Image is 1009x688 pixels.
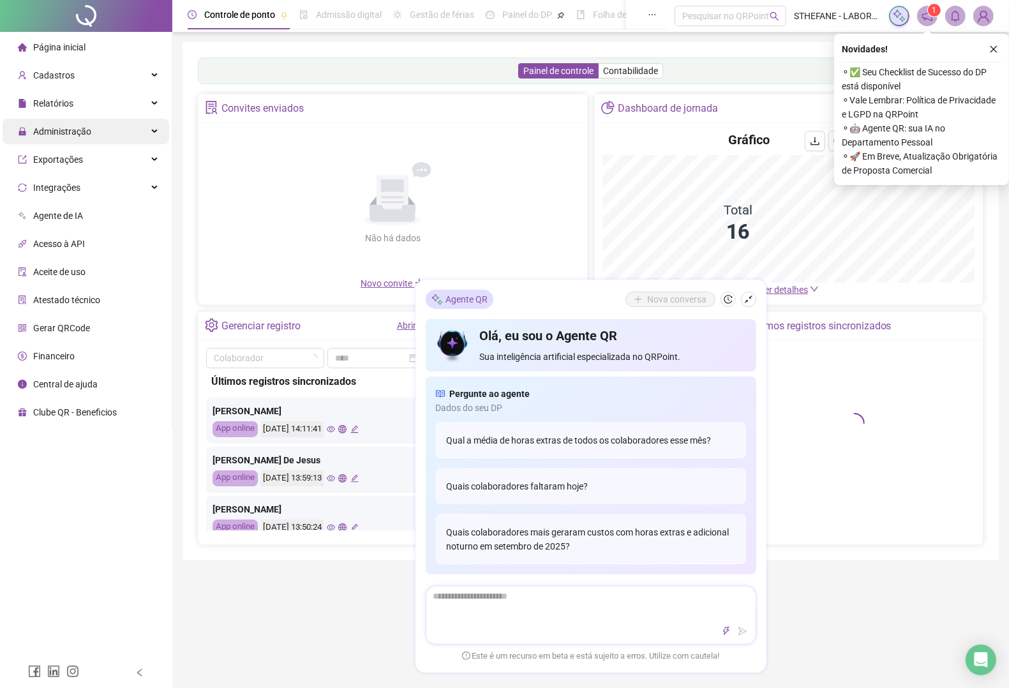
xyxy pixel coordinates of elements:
span: exclamation-circle [462,651,470,659]
div: App online [213,421,258,437]
span: Aceite de uso [33,267,86,277]
div: App online [213,470,258,486]
span: ellipsis [648,10,657,19]
span: Gerar QRCode [33,323,90,333]
span: Integrações [33,183,80,193]
span: ⚬ Vale Lembrar: Política de Privacidade e LGPD na QRPoint [842,93,1001,121]
span: STHEFANE - LABORATORIO ANALISE [794,9,881,23]
div: [PERSON_NAME] [213,502,441,516]
span: Financeiro [33,351,75,361]
span: shrink [744,295,753,304]
span: Administração [33,126,91,137]
span: left [135,668,144,677]
span: book [576,10,585,19]
span: edit [350,474,359,482]
span: api [18,239,27,248]
div: [PERSON_NAME] [213,404,441,418]
span: thunderbolt [722,627,731,636]
span: close [989,45,998,54]
sup: 1 [928,4,941,17]
span: lock [18,127,27,136]
div: Dashboard de jornada [618,98,718,119]
span: Relatórios [33,98,73,108]
div: Quais colaboradores faltaram hoje? [436,468,746,504]
span: qrcode [18,324,27,333]
span: bell [950,10,961,22]
div: App online [213,520,258,535]
span: search [770,11,779,21]
span: Novidades ! [842,42,888,56]
span: eye [327,474,335,482]
span: gift [18,408,27,417]
span: Acesso à API [33,239,85,249]
span: global [338,523,347,532]
span: global [338,425,347,433]
span: down [810,285,819,294]
span: solution [205,101,218,114]
span: Este é um recurso em beta e está sujeito a erros. Utilize com cautela! [462,650,720,662]
span: sync [18,183,27,192]
div: Agente QR [426,290,493,309]
span: edit [350,523,359,532]
div: Não há dados [334,231,451,245]
img: 5105 [974,6,993,26]
div: Convites enviados [221,98,304,119]
button: send [735,624,751,639]
a: Abrir registro [397,320,449,331]
span: home [18,43,27,52]
img: sparkle-icon.fc2bf0ac1784a2077858766a79e2daf3.svg [892,9,906,23]
span: Contabilidade [603,66,658,76]
span: notification [922,10,933,22]
span: 1 [932,6,937,15]
span: Agente de IA [33,211,83,221]
span: global [338,474,347,482]
span: download [810,136,820,146]
span: plus [414,278,424,288]
span: Cadastros [33,70,75,80]
span: setting [205,318,218,332]
span: Sua inteligência artificial especializada no QRPoint. [479,350,745,364]
span: ⚬ 🚀 Em Breve, Atualização Obrigatória de Proposta Comercial [842,149,1001,177]
div: Qual a média de horas extras de todos os colaboradores esse mês? [436,423,746,458]
div: Quais colaboradores mais geraram custos com horas extras e adicional noturno em setembro de 2025? [436,514,746,564]
span: Dados do seu DP [436,401,746,415]
span: dashboard [486,10,495,19]
span: Admissão digital [316,10,382,20]
span: Exportações [33,154,83,165]
span: Gestão de férias [410,10,474,20]
button: thunderbolt [719,624,734,639]
div: Últimos registros sincronizados [750,315,892,337]
img: sparkle-icon.fc2bf0ac1784a2077858766a79e2daf3.svg [431,292,444,306]
span: Página inicial [33,42,86,52]
div: [DATE] 13:59:13 [261,470,324,486]
div: [DATE] 13:50:24 [261,520,324,535]
span: loading [844,413,865,433]
span: Ver detalhes [759,285,808,295]
span: file [18,99,27,108]
span: Controle de ponto [204,10,275,20]
span: sun [393,10,402,19]
span: solution [18,295,27,304]
div: [PERSON_NAME] De Jesus [213,453,441,467]
button: Nova conversa [625,292,715,307]
span: user-add [18,71,27,80]
span: facebook [28,665,41,678]
span: Atestado técnico [33,295,100,305]
span: export [18,155,27,164]
div: Open Intercom Messenger [966,645,996,675]
span: history [724,295,733,304]
span: ⚬ ✅ Seu Checklist de Sucesso do DP está disponível [842,65,1001,93]
span: info-circle [18,380,27,389]
span: Clube QR - Beneficios [33,407,117,417]
span: read [436,387,445,401]
span: eye [327,523,335,532]
span: instagram [66,665,79,678]
h4: Gráfico [728,131,770,149]
span: pushpin [557,11,565,19]
span: clock-circle [188,10,197,19]
h4: Olá, eu sou o Agente QR [479,327,745,345]
span: file-done [299,10,308,19]
span: Central de ajuda [33,379,98,389]
span: loading [310,354,317,362]
span: Folha de pagamento [593,10,675,20]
